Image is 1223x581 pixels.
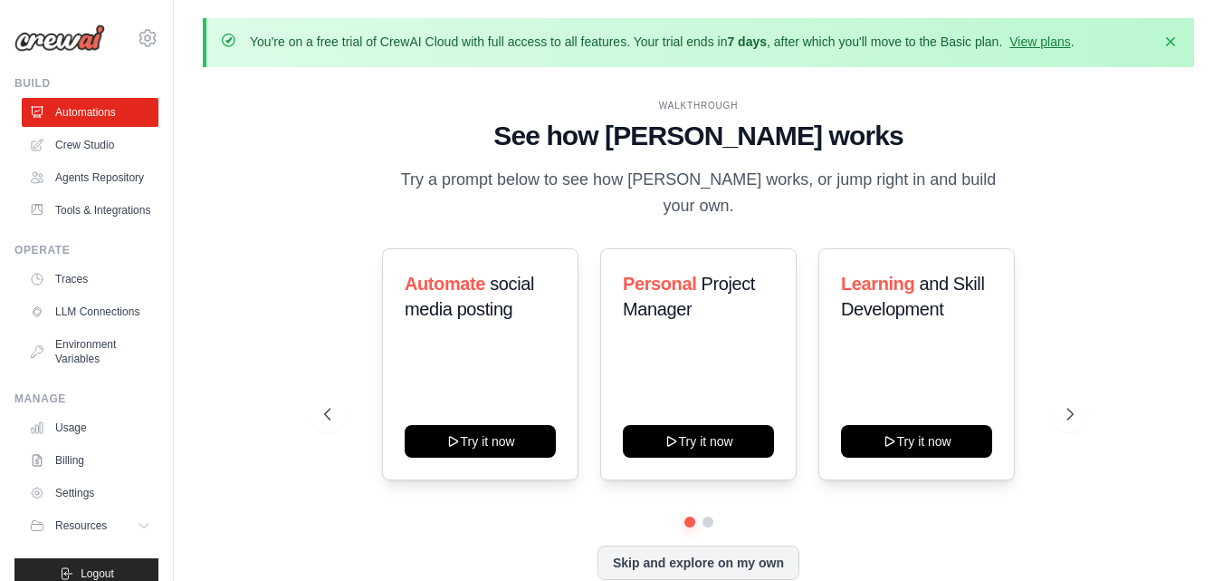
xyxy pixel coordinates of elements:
strong: 7 days [727,34,767,49]
span: Learning [841,274,914,294]
h1: See how [PERSON_NAME] works [324,120,1074,152]
a: Billing [22,446,158,475]
a: LLM Connections [22,297,158,326]
span: Automate [405,274,485,294]
button: Try it now [405,425,556,458]
button: Try it now [623,425,774,458]
div: WALKTHROUGH [324,99,1074,112]
p: Try a prompt below to see how [PERSON_NAME] works, or jump right in and build your own. [395,167,1003,220]
span: Personal [623,274,696,294]
button: Resources [22,511,158,540]
span: Logout [81,566,114,581]
a: Agents Repository [22,163,158,192]
button: Try it now [841,425,992,458]
a: Crew Studio [22,131,158,160]
a: Traces [22,265,158,294]
a: Usage [22,413,158,442]
div: Build [14,76,158,91]
a: Automations [22,98,158,127]
img: Logo [14,24,105,52]
div: Manage [14,392,158,406]
div: Operate [14,243,158,257]
p: You're on a free trial of CrewAI Cloud with full access to all features. Your trial ends in , aft... [250,33,1075,51]
button: Skip and explore on my own [597,546,799,580]
a: Tools & Integrations [22,196,158,225]
a: View plans [1009,34,1070,49]
span: Project Manager [623,274,755,319]
a: Environment Variables [22,330,158,373]
a: Settings [22,479,158,508]
span: Resources [55,518,107,533]
span: social media posting [405,274,534,319]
